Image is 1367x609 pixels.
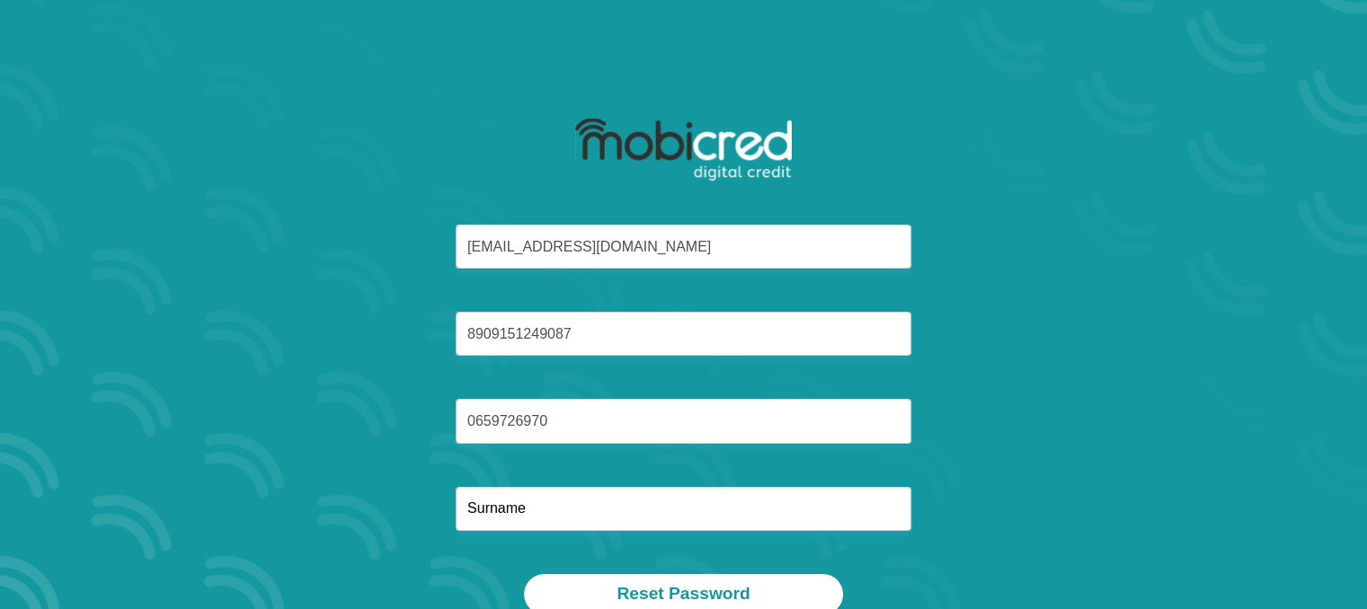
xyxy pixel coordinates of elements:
[456,399,911,443] input: Cellphone Number
[456,312,911,356] input: ID Number
[456,487,911,531] input: Surname
[456,225,911,269] input: Email
[575,119,792,181] img: mobicred logo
